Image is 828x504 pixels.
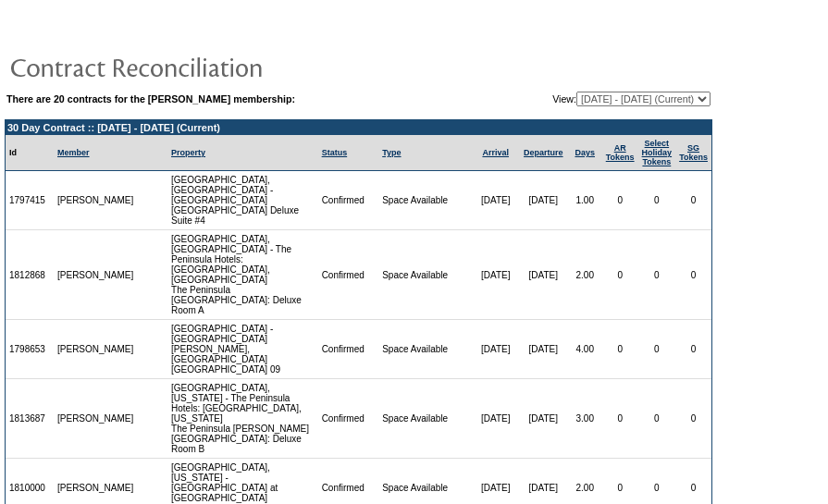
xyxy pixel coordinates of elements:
td: Space Available [378,230,472,320]
td: 0 [675,320,711,379]
td: 1797415 [6,171,54,230]
img: pgTtlContractReconciliation.gif [9,48,379,85]
td: [DATE] [519,171,568,230]
td: Space Available [378,171,472,230]
td: [PERSON_NAME] [54,230,138,320]
td: [DATE] [472,379,518,459]
td: [GEOGRAPHIC_DATA], [US_STATE] - The Peninsula Hotels: [GEOGRAPHIC_DATA], [US_STATE] The Peninsula... [167,379,318,459]
td: View: [462,92,711,106]
td: 4.00 [568,320,602,379]
td: 0 [675,379,711,459]
td: 0 [638,230,676,320]
td: 1.00 [568,171,602,230]
td: Confirmed [318,230,379,320]
td: Confirmed [318,320,379,379]
td: 30 Day Contract :: [DATE] - [DATE] (Current) [6,120,711,135]
b: There are 20 contracts for the [PERSON_NAME] membership: [6,93,295,104]
td: [PERSON_NAME] [54,171,138,230]
td: 1813687 [6,379,54,459]
td: [GEOGRAPHIC_DATA], [GEOGRAPHIC_DATA] - The Peninsula Hotels: [GEOGRAPHIC_DATA], [GEOGRAPHIC_DATA]... [167,230,318,320]
td: Space Available [378,320,472,379]
td: 0 [602,230,638,320]
a: Member [57,148,90,157]
td: [DATE] [519,379,568,459]
a: SGTokens [679,143,708,162]
td: 1798653 [6,320,54,379]
td: 0 [638,320,676,379]
a: Arrival [482,148,509,157]
td: [GEOGRAPHIC_DATA], [GEOGRAPHIC_DATA] - [GEOGRAPHIC_DATA] [GEOGRAPHIC_DATA] Deluxe Suite #4 [167,171,318,230]
td: 0 [602,171,638,230]
td: [PERSON_NAME] [54,379,138,459]
td: [DATE] [472,230,518,320]
td: 0 [638,171,676,230]
td: 1812868 [6,230,54,320]
td: [PERSON_NAME] [54,320,138,379]
td: 0 [675,230,711,320]
a: Days [575,148,595,157]
td: Confirmed [318,379,379,459]
a: Departure [524,148,563,157]
td: 3.00 [568,379,602,459]
td: [DATE] [519,320,568,379]
td: 2.00 [568,230,602,320]
td: Space Available [378,379,472,459]
a: Select HolidayTokens [642,139,673,166]
a: ARTokens [606,143,635,162]
td: Confirmed [318,171,379,230]
a: Type [382,148,401,157]
td: 0 [602,379,638,459]
td: [DATE] [519,230,568,320]
td: [DATE] [472,171,518,230]
td: 0 [675,171,711,230]
td: 0 [638,379,676,459]
td: 0 [602,320,638,379]
a: Status [322,148,348,157]
td: [GEOGRAPHIC_DATA] - [GEOGRAPHIC_DATA][PERSON_NAME], [GEOGRAPHIC_DATA] [GEOGRAPHIC_DATA] 09 [167,320,318,379]
td: Id [6,135,54,171]
td: [DATE] [472,320,518,379]
a: Property [171,148,205,157]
